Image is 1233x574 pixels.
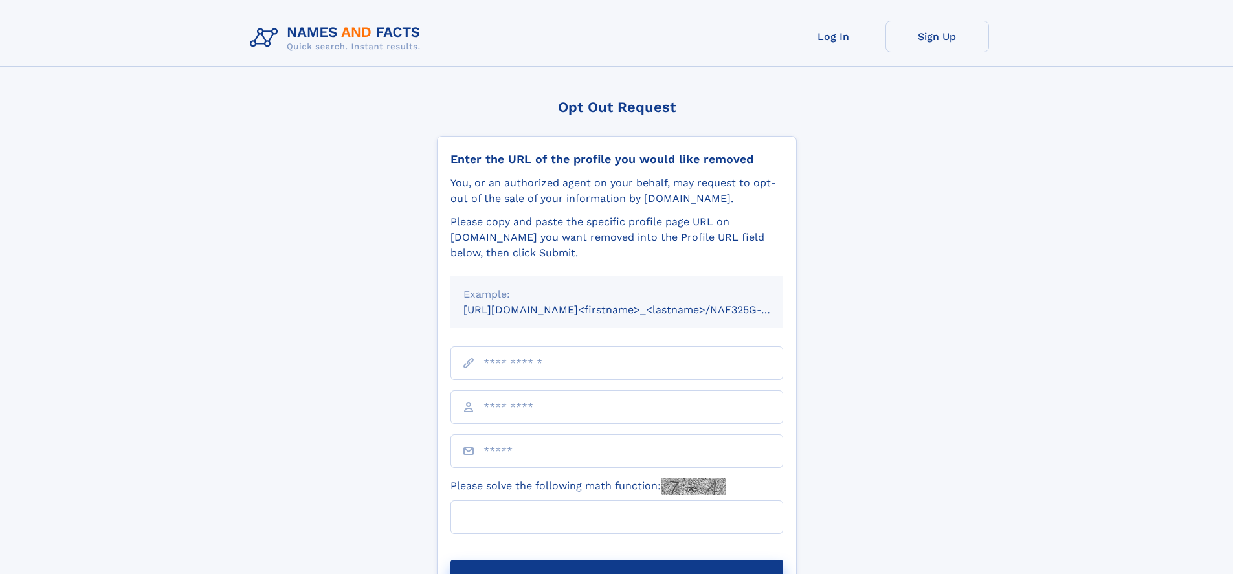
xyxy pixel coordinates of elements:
[450,175,783,206] div: You, or an authorized agent on your behalf, may request to opt-out of the sale of your informatio...
[463,287,770,302] div: Example:
[782,21,885,52] a: Log In
[463,304,808,316] small: [URL][DOMAIN_NAME]<firstname>_<lastname>/NAF325G-xxxxxxxx
[450,152,783,166] div: Enter the URL of the profile you would like removed
[885,21,989,52] a: Sign Up
[437,99,797,115] div: Opt Out Request
[450,214,783,261] div: Please copy and paste the specific profile page URL on [DOMAIN_NAME] you want removed into the Pr...
[245,21,431,56] img: Logo Names and Facts
[450,478,726,495] label: Please solve the following math function:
